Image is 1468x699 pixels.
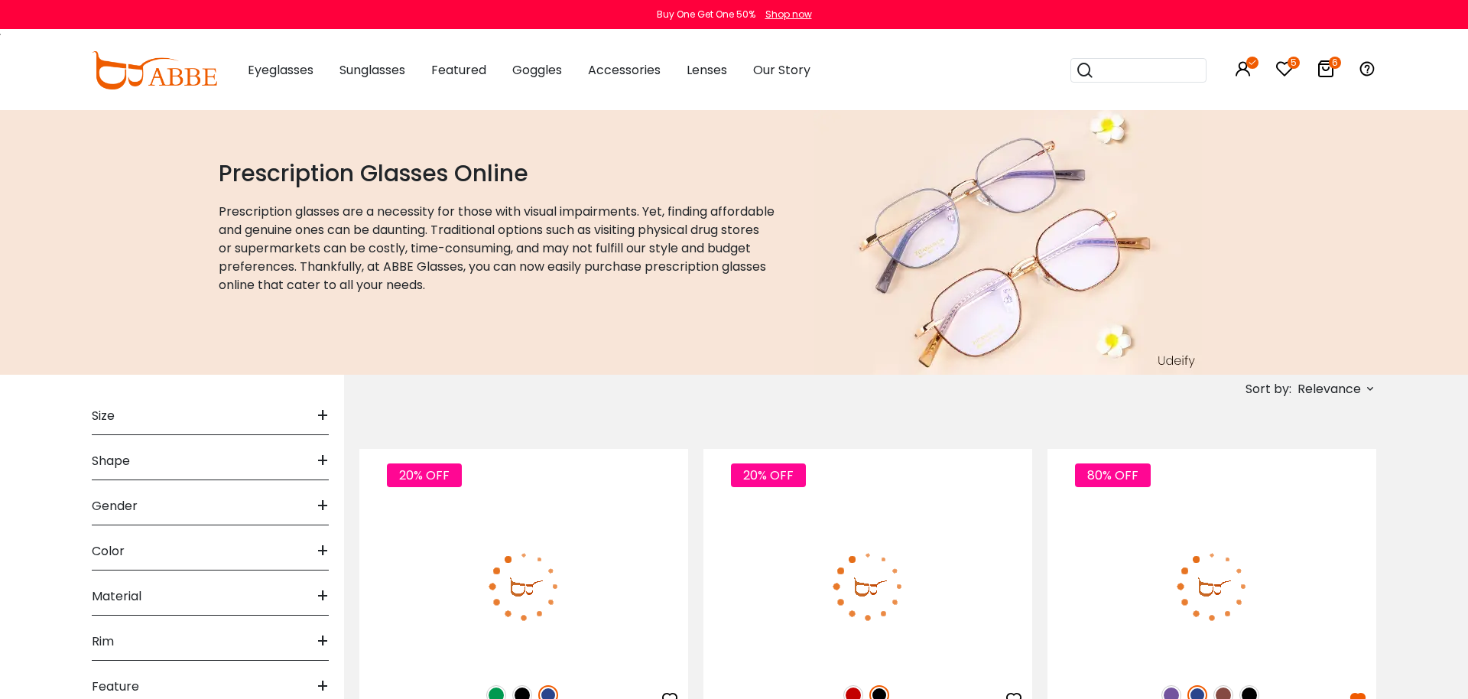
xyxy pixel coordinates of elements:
[317,488,329,525] span: +
[92,51,217,89] img: abbeglasses.com
[765,8,812,21] div: Shop now
[92,488,138,525] span: Gender
[1317,63,1335,80] a: 6
[219,160,775,187] h1: Prescription Glasses Online
[248,61,313,79] span: Eyeglasses
[1297,376,1361,403] span: Relevance
[92,623,114,660] span: Rim
[317,533,329,570] span: +
[92,578,141,615] span: Material
[588,61,661,79] span: Accessories
[657,8,755,21] div: Buy One Get One 50%
[92,533,125,570] span: Color
[1288,57,1300,69] i: 5
[359,504,688,668] img: Blue Machovec - Acetate ,Universal Bridge Fit
[814,107,1202,375] img: prescription glasses online
[317,443,329,480] span: +
[731,463,806,487] span: 20% OFF
[1329,57,1341,69] i: 6
[92,398,115,434] span: Size
[687,61,727,79] span: Lenses
[1047,504,1376,668] img: Blue Hannah - Acetate ,Universal Bridge Fit
[758,8,812,21] a: Shop now
[512,61,562,79] span: Goggles
[317,578,329,615] span: +
[219,203,775,294] p: Prescription glasses are a necessity for those with visual impairments. Yet, finding affordable a...
[1246,380,1291,398] span: Sort by:
[703,504,1032,668] img: Black Nora - Acetate ,Universal Bridge Fit
[753,61,810,79] span: Our Story
[339,61,405,79] span: Sunglasses
[317,398,329,434] span: +
[431,61,486,79] span: Featured
[387,463,462,487] span: 20% OFF
[92,443,130,480] span: Shape
[317,623,329,660] span: +
[1275,63,1294,80] a: 5
[1075,463,1151,487] span: 80% OFF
